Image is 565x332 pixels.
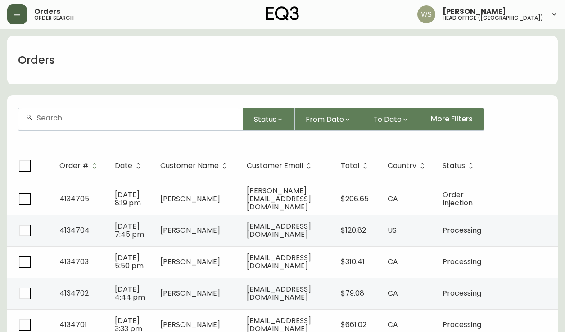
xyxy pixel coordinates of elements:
span: Order # [59,163,89,168]
h5: head office ([GEOGRAPHIC_DATA]) [443,15,543,21]
h1: Orders [18,53,55,68]
span: CA [388,288,398,298]
span: From Date [306,114,344,125]
span: [PERSON_NAME] [160,257,220,267]
span: Date [115,163,132,168]
span: Order # [59,162,100,170]
span: Customer Email [247,162,315,170]
button: More Filters [420,108,484,131]
span: [DATE] 8:19 pm [115,190,141,208]
span: Customer Name [160,163,219,168]
span: [PERSON_NAME] [443,8,506,15]
span: US [388,225,397,235]
span: 4134702 [59,288,89,298]
span: Status [443,162,477,170]
span: 4134704 [59,225,90,235]
span: 4134705 [59,194,89,204]
span: 4134701 [59,319,87,330]
span: Processing [443,319,481,330]
span: Total [341,163,359,168]
span: Country [388,163,416,168]
span: Processing [443,288,481,298]
span: Status [443,163,465,168]
span: [PERSON_NAME] [160,319,220,330]
span: Processing [443,225,481,235]
span: [DATE] 5:50 pm [115,252,144,271]
input: Search [36,114,235,122]
span: 4134703 [59,257,89,267]
span: More Filters [431,114,473,124]
span: Total [341,162,371,170]
span: [DATE] 4:44 pm [115,284,145,302]
span: $79.08 [341,288,364,298]
span: [DATE] 7:45 pm [115,221,144,239]
span: $206.65 [341,194,369,204]
span: To Date [373,114,402,125]
span: [PERSON_NAME] [160,225,220,235]
span: CA [388,319,398,330]
span: [EMAIL_ADDRESS][DOMAIN_NAME] [247,252,311,271]
span: Order Injection [443,190,473,208]
span: Processing [443,257,481,267]
img: logo [266,6,299,21]
span: CA [388,257,398,267]
span: Status [254,114,276,125]
button: From Date [295,108,362,131]
span: [PERSON_NAME][EMAIL_ADDRESS][DOMAIN_NAME] [247,186,311,212]
span: Customer Email [247,163,303,168]
span: CA [388,194,398,204]
button: To Date [362,108,420,131]
button: Status [243,108,295,131]
span: $310.41 [341,257,365,267]
img: d421e764c7328a6a184e62c810975493 [417,5,435,23]
span: Customer Name [160,162,231,170]
span: [PERSON_NAME] [160,194,220,204]
span: $661.02 [341,319,366,330]
span: $120.82 [341,225,366,235]
span: Orders [34,8,60,15]
span: Country [388,162,428,170]
span: Date [115,162,144,170]
span: [EMAIL_ADDRESS][DOMAIN_NAME] [247,221,311,239]
h5: order search [34,15,74,21]
span: [EMAIL_ADDRESS][DOMAIN_NAME] [247,284,311,302]
span: [PERSON_NAME] [160,288,220,298]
